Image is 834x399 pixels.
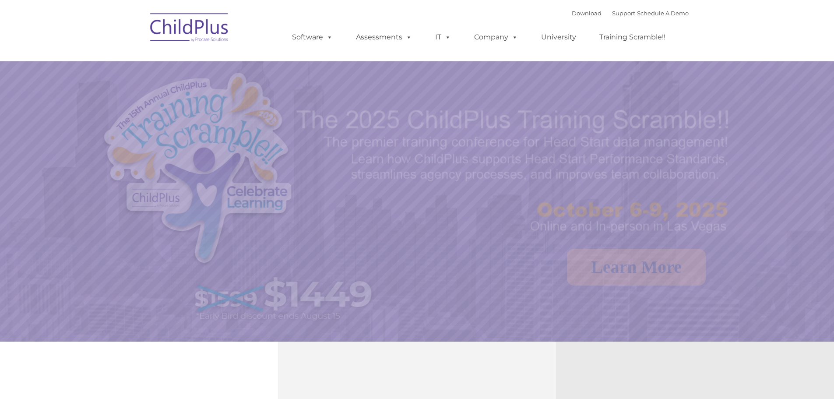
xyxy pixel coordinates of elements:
a: Company [465,28,527,46]
a: Schedule A Demo [637,10,689,17]
font: | [572,10,689,17]
a: University [532,28,585,46]
a: Support [612,10,635,17]
a: Download [572,10,602,17]
img: ChildPlus by Procare Solutions [146,7,233,51]
a: Assessments [347,28,421,46]
a: Training Scramble!! [591,28,674,46]
a: Learn More [567,249,706,286]
a: Software [283,28,341,46]
a: IT [426,28,460,46]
